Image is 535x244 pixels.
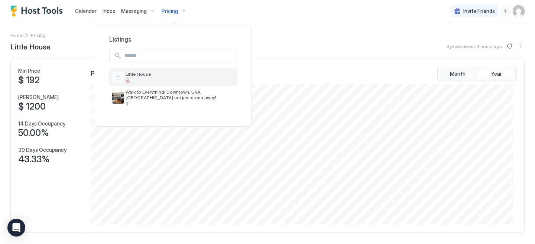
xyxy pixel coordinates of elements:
[126,89,234,100] span: Walk to Everything! Downtown, UVA, [GEOGRAPHIC_DATA] are just steps away!
[7,219,25,237] div: Open Intercom Messenger
[126,71,234,77] span: Little House
[112,92,124,104] div: listing image
[102,36,244,43] span: Listings
[121,49,237,62] input: Input Field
